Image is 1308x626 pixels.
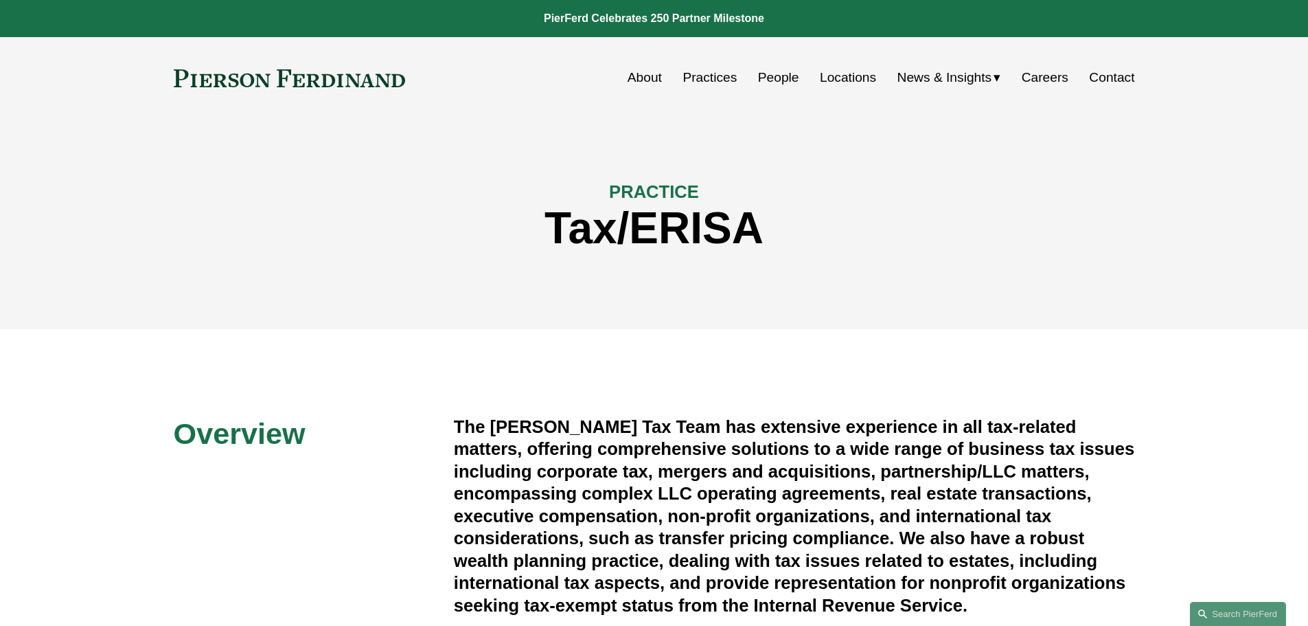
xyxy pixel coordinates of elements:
[1022,65,1068,91] a: Careers
[1190,602,1286,626] a: Search this site
[682,65,737,91] a: Practices
[897,66,992,90] span: News & Insights
[174,203,1135,254] h1: Tax/ERISA
[174,417,306,450] span: Overview
[758,65,799,91] a: People
[820,65,876,91] a: Locations
[1089,65,1134,91] a: Contact
[609,182,699,201] span: PRACTICE
[454,416,1135,616] h4: The [PERSON_NAME] Tax Team has extensive experience in all tax-related matters, offering comprehe...
[628,65,662,91] a: About
[897,65,1001,91] a: folder dropdown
